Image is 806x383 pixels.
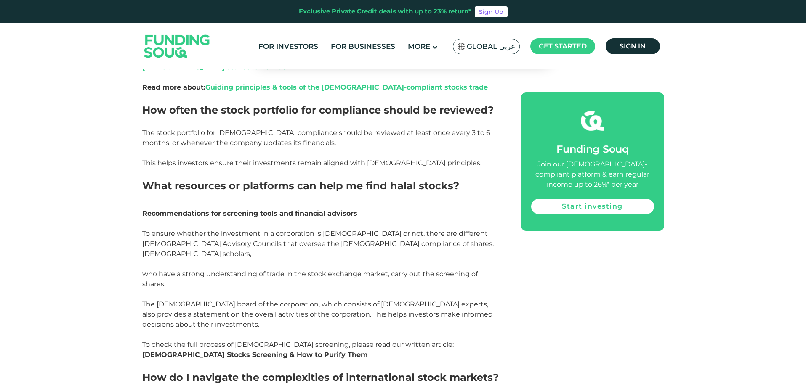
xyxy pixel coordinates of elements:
a: AAOIFI [DEMOGRAPHIC_DATA] standard number: 21 [142,53,430,71]
span: If a source of income is not properly disclosed then more effort is to be exerted for identificat... [142,43,491,71]
div: Exclusive Private Credit deals with up to 23% return* [299,7,471,16]
span: To check the full process of [DEMOGRAPHIC_DATA] screening, please read our written article [142,341,454,359]
a: Sign in [606,38,660,54]
span: How often the stock portfolio for compliance should be reviewed? [142,104,494,116]
span: Funding Souq [556,143,629,155]
span: Global عربي [467,42,515,51]
span: Recommendations for screening tools and financial advisors [142,209,357,217]
a: :[DEMOGRAPHIC_DATA] Stocks Screening & How to Purify Them [142,341,454,359]
div: Join our [DEMOGRAPHIC_DATA]-compliant platform & earn regular income up to 26%* per year [531,159,654,190]
span: More [408,42,430,50]
span: To ensure whether the investment in a corporation is [DEMOGRAPHIC_DATA] or not, there are differe... [142,230,494,258]
a: Start investing [531,199,654,214]
span: Get started [539,42,587,50]
span: Read more about: [142,83,488,91]
a: Guiding principles & tools of the [DEMOGRAPHIC_DATA]-compliant stocks trade [205,83,488,91]
a: Sign Up [475,6,508,17]
span: The stock portfolio for [DEMOGRAPHIC_DATA] compliance should be reviewed at least once every 3 to... [142,129,490,147]
img: Logo [136,25,218,67]
a: For Investors [256,40,320,53]
img: SA Flag [458,43,465,50]
strong: [DEMOGRAPHIC_DATA] Stocks Screening & How to Purify Them [142,351,368,359]
span: who have a strong understanding of trade in the stock exchange market, carry out the screening of... [142,270,478,288]
span: This helps investors ensure their investments remain aligned with [DEMOGRAPHIC_DATA] principles. [142,159,481,167]
span: What resources or platforms can help me find halal stocks? [142,180,459,192]
span: The [DEMOGRAPHIC_DATA] board of the corporation, which consists of [DEMOGRAPHIC_DATA] experts, al... [142,300,493,328]
span: Sign in [620,42,646,50]
a: For Businesses [329,40,397,53]
img: fsicon [581,109,604,132]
